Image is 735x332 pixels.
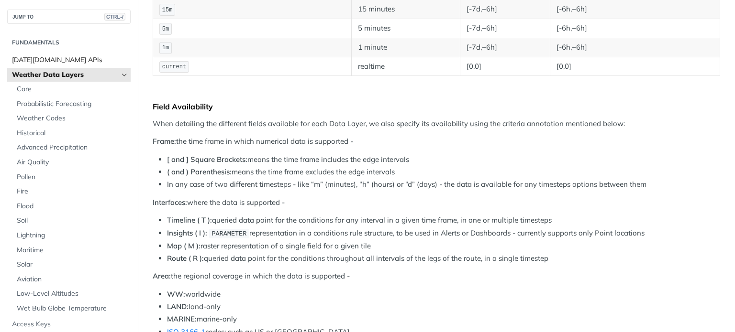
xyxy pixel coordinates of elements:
[167,254,204,263] strong: Route ( R ):
[460,57,550,76] td: [0,0]
[7,68,131,82] a: Weather Data LayersHide subpages for Weather Data Layers
[167,253,720,264] li: queried data point for the conditions throughout all intervals of the legs of the route, in a sin...
[167,179,720,190] li: In any case of two different timesteps - like “m” (minutes), “h” (hours) or “d” (days) - the data...
[12,243,131,257] a: Maritime
[12,228,131,243] a: Lightning
[12,320,128,329] span: Access Keys
[17,143,128,152] span: Advanced Precipitation
[167,241,200,250] strong: Map ( M ):
[7,38,131,47] h2: Fundamentals
[12,126,131,140] a: Historical
[7,317,131,332] a: Access Keys
[12,199,131,214] a: Flood
[12,301,131,316] a: Wet Bulb Globe Temperature
[17,114,128,123] span: Weather Codes
[12,140,131,155] a: Advanced Precipitation
[17,260,128,269] span: Solar
[17,275,128,284] span: Aviation
[162,7,173,13] span: 15m
[17,216,128,225] span: Soil
[17,289,128,299] span: Low-Level Altitudes
[17,231,128,240] span: Lightning
[167,228,720,239] li: representation in a conditions rule structure, to be used in Alerts or Dashboards - currently sup...
[167,314,720,325] li: marine-only
[153,136,720,147] p: the time frame in which numerical data is supported -
[167,215,212,225] strong: Timeline ( T ):
[550,38,720,57] td: [-6h,+6h]
[167,155,247,164] strong: [ and ] Square Brackets:
[153,137,176,146] strong: Frame:
[12,55,128,65] span: [DATE][DOMAIN_NAME] APIs
[17,158,128,167] span: Air Quality
[12,272,131,287] a: Aviation
[167,215,720,226] li: queried data point for the conditions for any interval in a given time frame, in one or multiple ...
[17,85,128,94] span: Core
[212,230,246,237] span: PARAMETER
[351,57,460,76] td: realtime
[12,287,131,301] a: Low-Level Altitudes
[12,170,131,184] a: Pollen
[121,71,128,79] button: Hide subpages for Weather Data Layers
[162,44,169,51] span: 1m
[12,82,131,96] a: Core
[17,129,128,138] span: Historical
[167,289,185,299] strong: WW:
[17,172,128,182] span: Pollen
[351,38,460,57] td: 1 minute
[17,246,128,255] span: Maritime
[167,241,720,252] li: raster representation of a single field for a given tile
[167,302,189,311] strong: LAND:
[550,19,720,38] td: [-6h,+6h]
[153,197,720,208] p: where the data is supported -
[17,202,128,211] span: Flood
[550,57,720,76] td: [0,0]
[7,10,131,24] button: JUMP TOCTRL-/
[351,19,460,38] td: 5 minutes
[167,228,207,237] strong: Insights ( I ):
[12,70,118,80] span: Weather Data Layers
[167,301,720,312] li: land-only
[167,289,720,300] li: worldwide
[12,214,131,228] a: Soil
[7,53,131,67] a: [DATE][DOMAIN_NAME] APIs
[17,187,128,196] span: Fire
[162,64,186,70] span: current
[460,38,550,57] td: [-7d,+6h]
[153,102,720,111] div: Field Availability
[12,97,131,111] a: Probabilistic Forecasting
[153,118,720,129] p: When detailing the different fields available for each Data Layer, we also specify its availabili...
[12,184,131,199] a: Fire
[153,198,187,207] strong: Interfaces:
[104,13,125,21] span: CTRL-/
[12,155,131,170] a: Air Quality
[167,314,197,323] strong: MARINE:
[167,167,720,178] li: means the time frame excludes the edge intervals
[167,154,720,165] li: means the time frame includes the edge intervals
[460,19,550,38] td: [-7d,+6h]
[153,271,171,280] strong: Area:
[17,99,128,109] span: Probabilistic Forecasting
[153,271,720,282] p: the regional coverage in which the data is supported -
[167,167,232,176] strong: ( and ) Parenthesis:
[17,304,128,313] span: Wet Bulb Globe Temperature
[12,111,131,126] a: Weather Codes
[12,257,131,272] a: Solar
[162,26,169,32] span: 5m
